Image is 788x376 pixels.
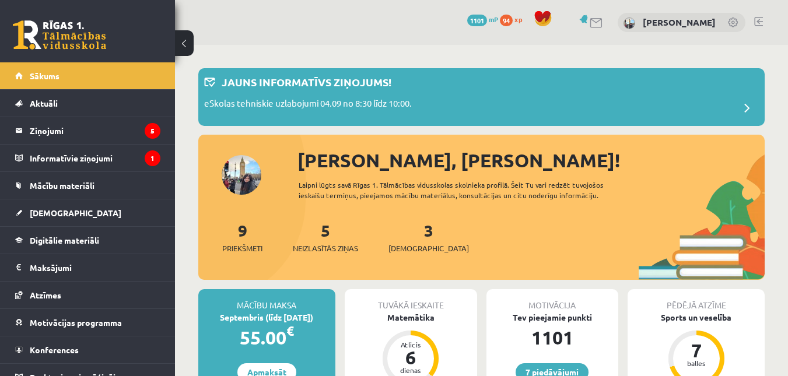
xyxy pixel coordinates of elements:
div: balles [679,360,714,367]
a: Digitālie materiāli [15,227,160,254]
span: Priekšmeti [222,243,262,254]
div: Mācību maksa [198,289,335,311]
a: Mācību materiāli [15,172,160,199]
span: Atzīmes [30,290,61,300]
div: Tuvākā ieskaite [345,289,477,311]
a: [DEMOGRAPHIC_DATA] [15,199,160,226]
div: dienas [393,367,428,374]
a: 5Neizlasītās ziņas [293,220,358,254]
div: Septembris (līdz [DATE]) [198,311,335,324]
i: 5 [145,123,160,139]
a: 3[DEMOGRAPHIC_DATA] [388,220,469,254]
span: Digitālie materiāli [30,235,99,245]
div: 1101 [486,324,619,352]
a: Aktuāli [15,90,160,117]
div: Sports un veselība [628,311,765,324]
span: Sākums [30,71,59,81]
a: 94 xp [500,15,528,24]
div: Motivācija [486,289,619,311]
span: 94 [500,15,513,26]
p: Jauns informatīvs ziņojums! [222,74,391,90]
span: Konferences [30,345,79,355]
span: Aktuāli [30,98,58,108]
a: Sākums [15,62,160,89]
span: Mācību materiāli [30,180,94,191]
a: 9Priekšmeti [222,220,262,254]
div: Matemātika [345,311,477,324]
div: 55.00 [198,324,335,352]
a: Konferences [15,336,160,363]
span: Motivācijas programma [30,317,122,328]
a: Atzīmes [15,282,160,308]
a: 1101 mP [467,15,498,24]
div: 6 [393,348,428,367]
span: xp [514,15,522,24]
span: € [286,322,294,339]
legend: Ziņojumi [30,117,160,144]
span: [DEMOGRAPHIC_DATA] [388,243,469,254]
div: Pēdējā atzīme [628,289,765,311]
a: Maksājumi [15,254,160,281]
div: 7 [679,341,714,360]
legend: Maksājumi [30,254,160,281]
img: Daniela Brunava [624,17,635,29]
div: Atlicis [393,341,428,348]
a: Ziņojumi5 [15,117,160,144]
a: Informatīvie ziņojumi1 [15,145,160,171]
legend: Informatīvie ziņojumi [30,145,160,171]
a: Motivācijas programma [15,309,160,336]
span: mP [489,15,498,24]
span: 1101 [467,15,487,26]
div: Tev pieejamie punkti [486,311,619,324]
i: 1 [145,150,160,166]
span: Neizlasītās ziņas [293,243,358,254]
a: Rīgas 1. Tālmācības vidusskola [13,20,106,50]
span: [DEMOGRAPHIC_DATA] [30,208,121,218]
p: eSkolas tehniskie uzlabojumi 04.09 no 8:30 līdz 10:00. [204,97,412,113]
div: Laipni lūgts savā Rīgas 1. Tālmācības vidusskolas skolnieka profilā. Šeit Tu vari redzēt tuvojošo... [299,180,639,201]
a: [PERSON_NAME] [643,16,716,28]
a: Jauns informatīvs ziņojums! eSkolas tehniskie uzlabojumi 04.09 no 8:30 līdz 10:00. [204,74,759,120]
div: [PERSON_NAME], [PERSON_NAME]! [297,146,765,174]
